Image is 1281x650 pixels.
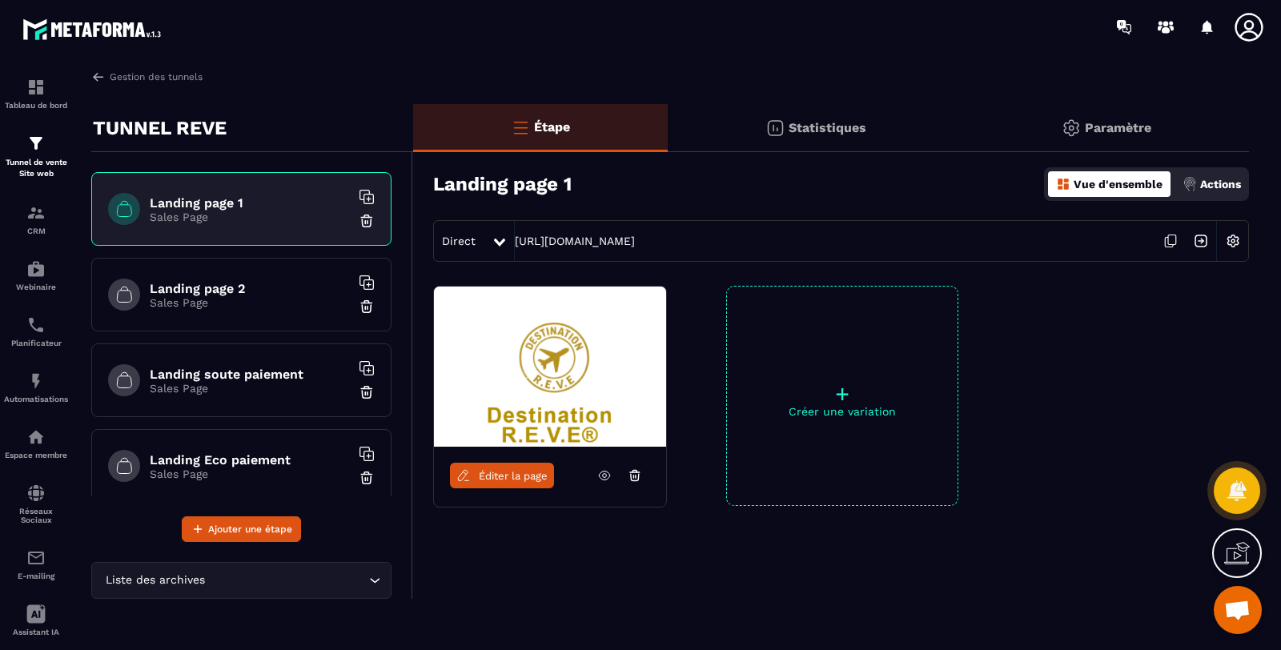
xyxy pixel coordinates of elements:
[26,259,46,279] img: automations
[150,467,350,480] p: Sales Page
[4,247,68,303] a: automationsautomationsWebinaire
[511,118,530,137] img: bars-o.4a397970.svg
[4,592,68,648] a: Assistant IA
[26,427,46,447] img: automations
[4,122,68,191] a: formationformationTunnel de vente Site web
[4,303,68,359] a: schedulerschedulerPlanificateur
[515,235,635,247] a: [URL][DOMAIN_NAME]
[1183,177,1197,191] img: actions.d6e523a2.png
[91,562,392,599] div: Search for option
[208,521,292,537] span: Ajouter une étape
[26,548,46,568] img: email
[1218,226,1248,256] img: setting-w.858f3a88.svg
[102,572,208,589] span: Liste des archives
[4,283,68,291] p: Webinaire
[442,235,476,247] span: Direct
[4,191,68,247] a: formationformationCRM
[150,452,350,467] h6: Landing Eco paiement
[434,287,666,447] img: image
[789,120,866,135] p: Statistiques
[91,70,106,84] img: arrow
[26,483,46,503] img: social-network
[450,463,554,488] a: Éditer la page
[1214,586,1262,634] div: Ouvrir le chat
[359,299,375,315] img: trash
[4,415,68,471] a: automationsautomationsEspace membre
[359,213,375,229] img: trash
[4,359,68,415] a: automationsautomationsAutomatisations
[150,281,350,296] h6: Landing page 2
[22,14,167,44] img: logo
[150,296,350,309] p: Sales Page
[359,384,375,400] img: trash
[182,516,301,542] button: Ajouter une étape
[150,367,350,382] h6: Landing soute paiement
[91,70,203,84] a: Gestion des tunnels
[1074,178,1163,191] p: Vue d'ensemble
[208,572,365,589] input: Search for option
[433,173,572,195] h3: Landing page 1
[1186,226,1216,256] img: arrow-next.bcc2205e.svg
[4,227,68,235] p: CRM
[26,315,46,335] img: scheduler
[1056,177,1070,191] img: dashboard-orange.40269519.svg
[26,134,46,153] img: formation
[1085,120,1151,135] p: Paramètre
[93,112,227,144] p: TUNNEL REVE
[26,371,46,391] img: automations
[727,383,958,405] p: +
[359,470,375,486] img: trash
[26,203,46,223] img: formation
[4,157,68,179] p: Tunnel de vente Site web
[4,395,68,403] p: Automatisations
[727,405,958,418] p: Créer une variation
[4,66,68,122] a: formationformationTableau de bord
[26,78,46,97] img: formation
[1062,118,1081,138] img: setting-gr.5f69749f.svg
[4,101,68,110] p: Tableau de bord
[4,339,68,347] p: Planificateur
[534,119,570,134] p: Étape
[4,628,68,636] p: Assistant IA
[150,195,350,211] h6: Landing page 1
[4,572,68,580] p: E-mailing
[4,451,68,459] p: Espace membre
[4,507,68,524] p: Réseaux Sociaux
[479,470,548,482] span: Éditer la page
[4,536,68,592] a: emailemailE-mailing
[150,211,350,223] p: Sales Page
[765,118,785,138] img: stats.20deebd0.svg
[4,471,68,536] a: social-networksocial-networkRéseaux Sociaux
[1200,178,1241,191] p: Actions
[150,382,350,395] p: Sales Page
